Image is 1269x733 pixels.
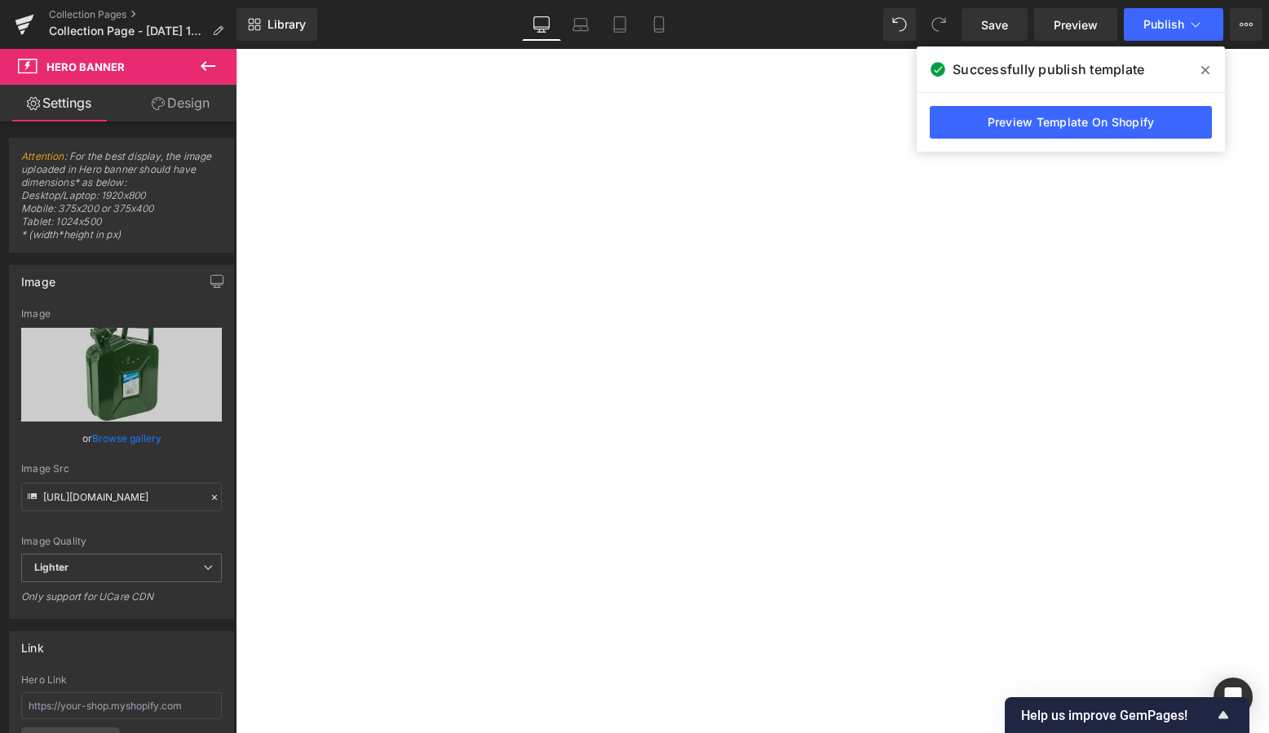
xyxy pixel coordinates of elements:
span: Help us improve GemPages! [1021,708,1214,723]
div: or [21,430,222,447]
div: Image [21,266,55,289]
a: Preview Template On Shopify [930,106,1212,139]
a: Browse gallery [92,424,161,453]
input: Link [21,483,222,511]
a: Mobile [639,8,679,41]
a: Preview [1034,8,1117,41]
div: Open Intercom Messenger [1214,678,1253,717]
span: Collection Page - [DATE] 13:39:18 [49,24,206,38]
a: Laptop [561,8,600,41]
a: Tablet [600,8,639,41]
div: Hero Link [21,674,222,686]
a: Collection Pages [49,8,237,21]
span: Save [981,16,1008,33]
span: Hero Banner [46,60,125,73]
div: Image [21,308,222,320]
a: Attention [21,150,64,162]
button: Publish [1124,8,1223,41]
a: New Library [237,8,317,41]
div: Image Quality [21,536,222,547]
span: Successfully publish template [953,60,1144,79]
div: Link [21,632,44,655]
a: Design [122,85,240,121]
span: Library [268,17,306,32]
button: Show survey - Help us improve GemPages! [1021,705,1233,725]
div: Only support for UCare CDN [21,590,222,614]
span: Preview [1054,16,1098,33]
span: : For the best display, the image uploaded in Hero banner should have dimensions* as below: Deskt... [21,150,222,252]
div: Image Src [21,463,222,475]
b: Lighter [34,561,69,573]
input: https://your-shop.myshopify.com [21,692,222,719]
button: Undo [883,8,916,41]
button: Redo [922,8,955,41]
button: More [1230,8,1262,41]
span: Publish [1143,18,1184,31]
a: Desktop [522,8,561,41]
